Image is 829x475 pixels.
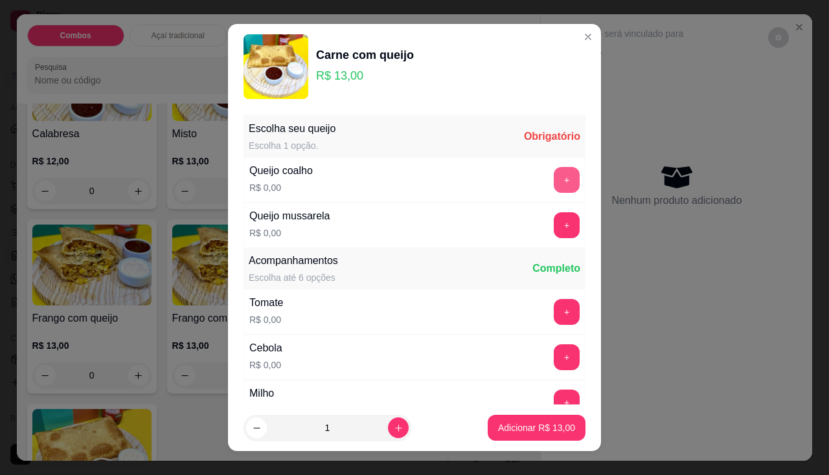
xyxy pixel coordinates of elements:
[249,404,281,417] p: R$ 0,00
[249,359,282,371] p: R$ 0,00
[554,344,580,370] button: add
[554,167,580,193] button: add
[554,390,580,415] button: add
[249,295,283,311] div: Tomate
[249,313,283,326] p: R$ 0,00
[249,253,338,269] div: Acompanhamentos
[488,415,585,441] button: Adicionar R$ 13,00
[244,34,308,99] img: product-image
[554,212,580,238] button: add
[524,129,580,144] div: Obrigatório
[316,46,414,64] div: Carne com queijo
[388,417,409,438] button: increase-product-quantity
[246,417,267,438] button: decrease-product-quantity
[249,340,282,356] div: Cebola
[249,181,313,194] p: R$ 0,00
[249,139,335,152] div: Escolha 1 opção.
[249,386,281,401] div: Milho
[249,121,335,137] div: Escolha seu queijo
[249,226,330,239] p: R$ 0,00
[316,67,414,85] p: R$ 13,00
[498,421,575,434] p: Adicionar R$ 13,00
[532,261,580,276] div: Completo
[578,27,598,47] button: Close
[554,299,580,325] button: add
[249,163,313,179] div: Queijo coalho
[249,271,338,284] div: Escolha até 6 opções
[249,208,330,224] div: Queijo mussarela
